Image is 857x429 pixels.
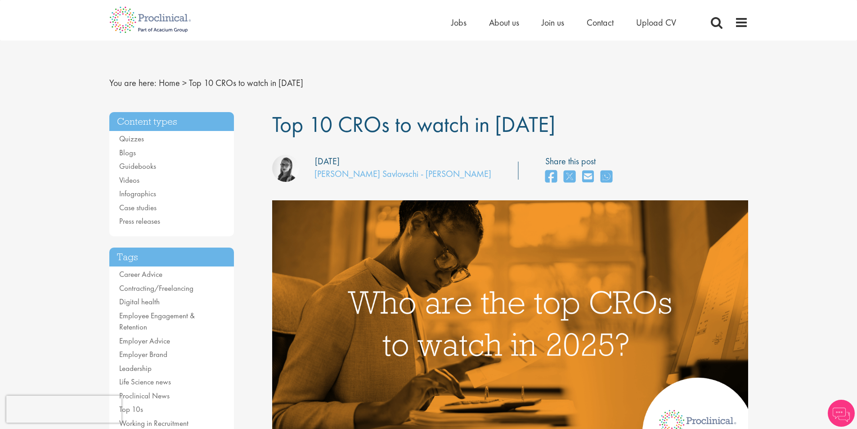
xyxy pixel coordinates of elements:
a: Working in Recruitment [119,418,188,428]
a: Top 10s [119,404,143,414]
a: [PERSON_NAME] Savlovschi - [PERSON_NAME] [314,168,491,180]
a: share on email [582,167,594,187]
a: Guidebooks [119,161,156,171]
a: Infographics [119,189,156,199]
span: Top 10 CROs to watch in [DATE] [272,110,555,139]
img: Chatbot [828,400,855,427]
span: You are here: [109,77,157,89]
a: Employer Advice [119,336,170,346]
a: Case studies [119,203,157,212]
a: Career Advice [119,269,162,279]
a: Jobs [451,17,467,28]
span: > [182,77,187,89]
a: Join us [542,17,564,28]
img: Theodora Savlovschi - Wicks [272,155,299,182]
a: breadcrumb link [159,77,180,89]
a: share on twitter [564,167,575,187]
a: Press releases [119,216,160,226]
a: Videos [119,175,139,185]
a: Blogs [119,148,136,158]
h3: Tags [109,248,234,267]
a: share on facebook [545,167,557,187]
span: Top 10 CROs to watch in [DATE] [189,77,303,89]
a: Contracting/Freelancing [119,283,193,293]
label: Share this post [545,155,617,168]
a: Contact [587,17,614,28]
a: Quizzes [119,134,144,144]
a: Upload CV [636,17,676,28]
a: Employer Brand [119,349,167,359]
h3: Content types [109,112,234,131]
a: About us [489,17,519,28]
a: Employee Engagement & Retention [119,311,195,332]
div: [DATE] [315,155,340,168]
a: share on whats app [601,167,612,187]
a: Leadership [119,363,152,373]
iframe: reCAPTCHA [6,396,121,423]
a: Digital health [119,297,160,307]
a: Proclinical News [119,391,170,401]
a: Life Science news [119,377,171,387]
